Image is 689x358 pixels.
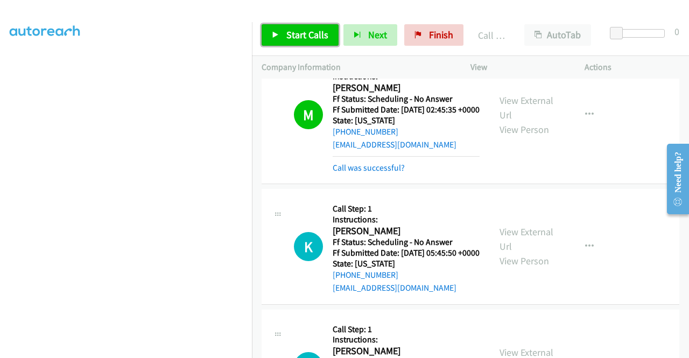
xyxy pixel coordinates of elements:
[404,24,463,46] a: Finish
[368,29,387,41] span: Next
[333,248,480,258] h5: Ff Submitted Date: [DATE] 05:45:50 +0000
[333,258,480,269] h5: State: [US_STATE]
[333,324,480,335] h5: Call Step: 1
[500,123,549,136] a: View Person
[294,100,323,129] h1: M
[658,136,689,222] iframe: Resource Center
[333,115,480,126] h5: State: [US_STATE]
[333,334,480,345] h5: Instructions:
[333,127,398,137] a: [PHONE_NUMBER]
[262,24,339,46] a: Start Calls
[333,283,456,293] a: [EMAIL_ADDRESS][DOMAIN_NAME]
[286,29,328,41] span: Start Calls
[500,226,553,252] a: View External Url
[333,345,480,357] h2: [PERSON_NAME]
[585,61,679,74] p: Actions
[333,203,480,214] h5: Call Step: 1
[524,24,591,46] button: AutoTab
[500,94,553,121] a: View External Url
[615,29,665,38] div: Delay between calls (in seconds)
[343,24,397,46] button: Next
[333,214,480,225] h5: Instructions:
[333,82,476,94] h2: [PERSON_NAME]
[478,28,505,43] p: Call Completed
[333,104,480,115] h5: Ff Submitted Date: [DATE] 02:45:35 +0000
[333,163,405,173] a: Call was successful?
[262,61,451,74] p: Company Information
[674,24,679,39] div: 0
[333,237,480,248] h5: Ff Status: Scheduling - No Answer
[470,61,565,74] p: View
[429,29,453,41] span: Finish
[333,139,456,150] a: [EMAIL_ADDRESS][DOMAIN_NAME]
[333,225,480,237] h2: [PERSON_NAME]
[294,232,323,261] h1: K
[500,255,549,267] a: View Person
[294,232,323,261] div: The call is yet to be attempted
[333,270,398,280] a: [PHONE_NUMBER]
[333,94,480,104] h5: Ff Status: Scheduling - No Answer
